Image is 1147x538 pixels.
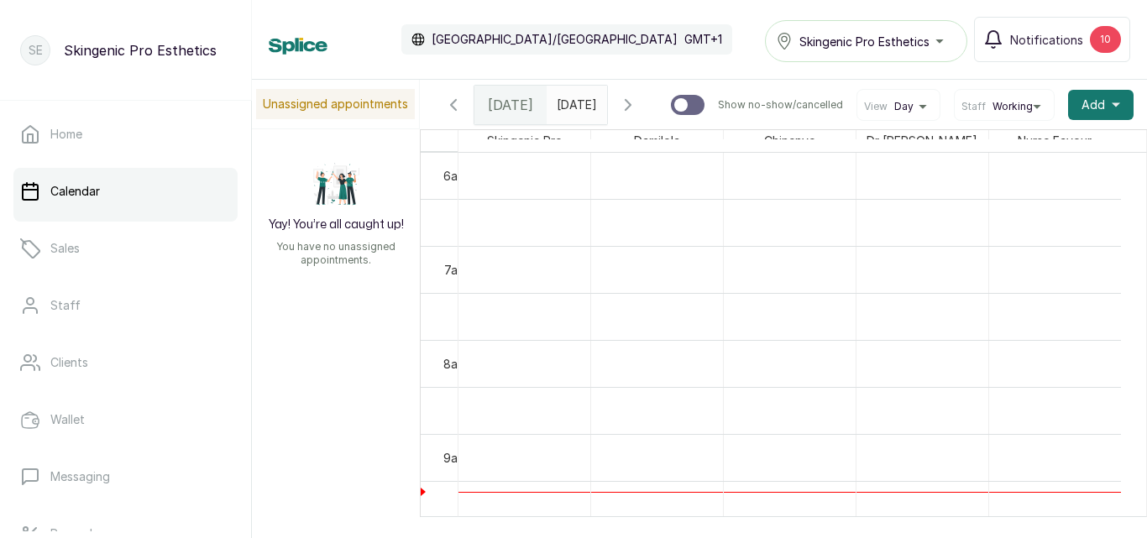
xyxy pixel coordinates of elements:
div: [DATE] [474,86,547,124]
div: 9am [440,449,470,467]
span: Dr [PERSON_NAME] [863,130,981,151]
span: Nurse Favour [1014,130,1095,151]
p: GMT+1 [684,31,722,48]
a: Messaging [13,453,238,500]
p: Calendar [50,183,100,200]
span: Add [1082,97,1105,113]
button: ViewDay [864,100,933,113]
p: Unassigned appointments [256,89,415,119]
span: Notifications [1010,31,1083,49]
span: Chinenye [761,130,819,151]
span: Skingenic Pro [484,130,566,151]
p: Show no-show/cancelled [718,98,843,112]
a: Sales [13,225,238,272]
a: Home [13,111,238,158]
a: Staff [13,282,238,329]
a: Wallet [13,396,238,443]
span: Day [894,100,914,113]
h2: Yay! You’re all caught up! [269,217,404,233]
span: Working [992,100,1033,113]
a: Clients [13,339,238,386]
p: Messaging [50,468,110,485]
p: Clients [50,354,88,371]
div: 10 [1090,26,1121,53]
span: Staff [961,100,986,113]
a: Calendar [13,168,238,215]
p: Staff [50,297,81,314]
button: Skingenic Pro Esthetics [765,20,967,62]
button: Add [1068,90,1134,120]
p: Skingenic Pro Esthetics [64,40,217,60]
p: Home [50,126,82,143]
div: 7am [441,261,470,279]
p: You have no unassigned appointments. [262,240,410,267]
p: [GEOGRAPHIC_DATA]/[GEOGRAPHIC_DATA] [432,31,678,48]
span: Skingenic Pro Esthetics [799,33,930,50]
p: Sales [50,240,80,257]
span: View [864,100,888,113]
span: Damilola [631,130,683,151]
p: Wallet [50,411,85,428]
div: 6am [440,167,470,185]
p: SE [29,42,43,59]
button: StaffWorking [961,100,1047,113]
div: 8am [440,355,470,373]
span: [DATE] [488,95,533,115]
button: Notifications10 [974,17,1130,62]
